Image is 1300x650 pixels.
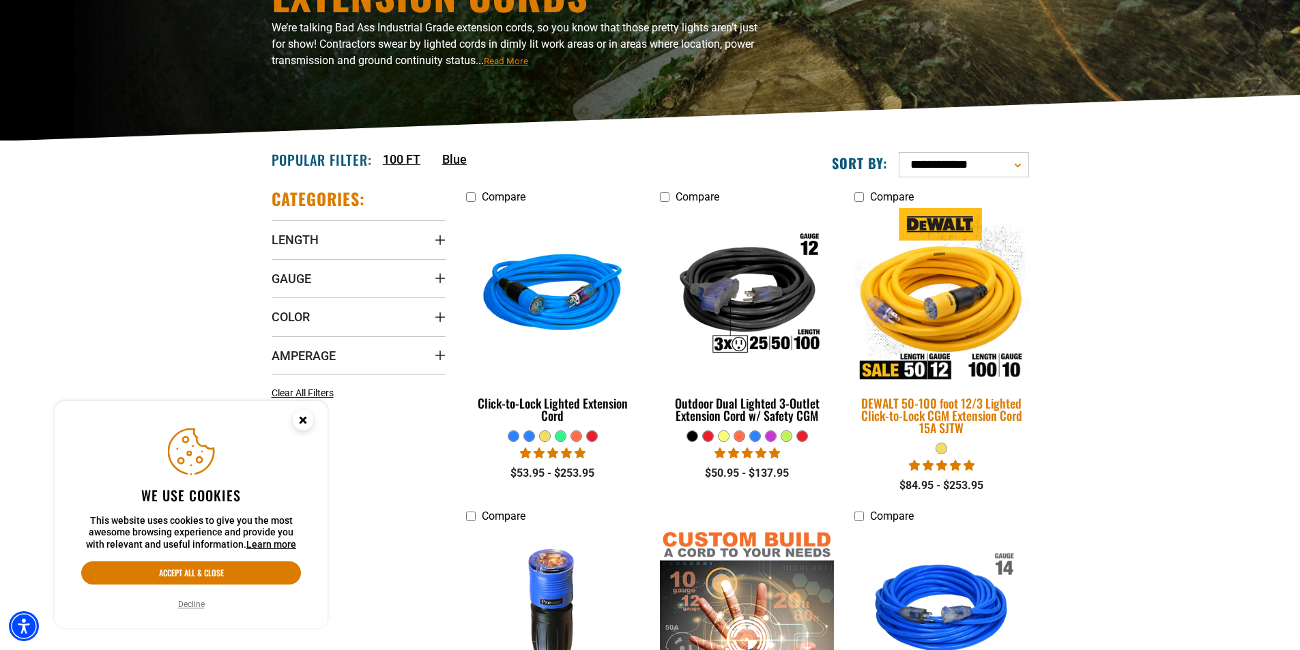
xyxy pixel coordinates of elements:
[81,515,301,551] p: This website uses cookies to give you the most awesome browsing experience and provide you with r...
[870,509,914,522] span: Compare
[272,20,770,69] p: We’re talking Bad Ass Industrial Grade extension cords, so you know that those pretty lights aren...
[661,217,833,374] img: Outdoor Dual Lighted 3-Outlet Extension Cord w/ Safety CGM
[272,386,339,400] a: Clear All Filters
[854,210,1028,442] a: DEWALT 50-100 foot 12/3 Lighted Click-to-Lock CGM Extension Cord 15A SJTW DEWALT 50-100 foot 12/3...
[246,539,296,550] a: This website uses cookies to give you the most awesome browsing experience and provide you with r...
[909,459,974,472] span: 4.84 stars
[272,220,446,258] summary: Length
[466,210,640,430] a: blue Click-to-Lock Lighted Extension Cord
[272,348,336,364] span: Amperage
[9,611,39,641] div: Accessibility Menu
[81,561,301,585] button: Accept all & close
[272,188,366,209] h2: Categories:
[272,259,446,297] summary: Gauge
[55,401,328,629] aside: Cookie Consent
[484,56,528,66] span: Read More
[482,509,525,522] span: Compare
[660,210,834,430] a: Outdoor Dual Lighted 3-Outlet Extension Cord w/ Safety CGM Outdoor Dual Lighted 3-Outlet Extensio...
[520,447,586,460] span: 4.87 stars
[442,150,467,168] a: Blue
[466,465,640,482] div: $53.95 - $253.95
[660,465,834,482] div: $50.95 - $137.95
[272,297,446,336] summary: Color
[272,151,372,168] h2: Popular Filter:
[854,477,1028,494] div: $84.95 - $253.95
[660,397,834,422] div: Outdoor Dual Lighted 3-Outlet Extension Cord w/ Safety CGM
[81,486,301,504] h2: We use cookies
[272,232,319,248] span: Length
[846,208,1037,383] img: DEWALT 50-100 foot 12/3 Lighted Click-to-Lock CGM Extension Cord 15A SJTW
[832,154,888,172] label: Sort by:
[870,190,914,203] span: Compare
[854,397,1028,434] div: DEWALT 50-100 foot 12/3 Lighted Click-to-Lock CGM Extension Cord 15A SJTW
[383,150,420,168] a: 100 FT
[272,271,311,286] span: Gauge
[714,447,780,460] span: 4.80 stars
[482,190,525,203] span: Compare
[467,217,639,374] img: blue
[676,190,719,203] span: Compare
[272,387,334,398] span: Clear All Filters
[272,336,446,374] summary: Amperage
[466,397,640,422] div: Click-to-Lock Lighted Extension Cord
[272,309,310,325] span: Color
[174,597,209,611] button: Decline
